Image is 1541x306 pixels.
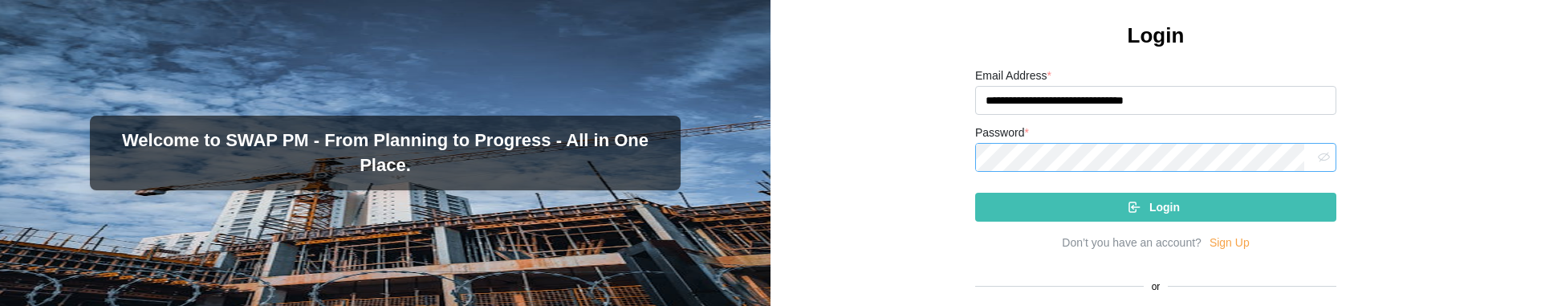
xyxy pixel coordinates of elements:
[103,129,668,178] h3: Welcome to SWAP PM - From Planning to Progress - All in One Place.
[975,279,1336,295] div: or
[1210,235,1250,252] a: Sign Up
[1149,194,1180,221] span: Login
[1128,22,1185,50] h2: Login
[1062,235,1201,252] div: Don’t you have an account?
[975,193,1336,222] button: Login
[975,124,1029,142] label: Password
[975,67,1051,85] label: Email Address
